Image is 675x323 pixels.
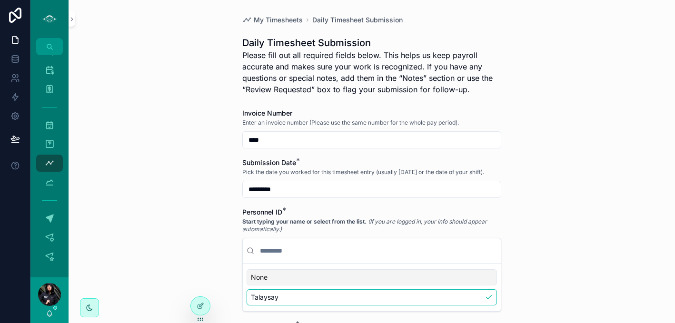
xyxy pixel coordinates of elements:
[312,15,403,25] a: Daily Timesheet Submission
[242,168,484,176] span: Pick the date you worked for this timesheet entry (usually [DATE] or the date of your shift).
[242,218,367,225] strong: Start typing your name or select from the list.
[42,11,57,27] img: App logo
[242,208,282,216] span: Personnel ID
[251,293,278,302] span: Talaysay
[247,269,497,285] div: None
[243,264,501,311] div: Suggestions
[30,55,69,277] div: scrollable content
[242,109,292,117] span: Invoice Number
[242,158,296,166] span: Submission Date
[242,36,501,49] h1: Daily Timesheet Submission
[254,15,303,25] span: My Timesheets
[242,49,501,95] p: Please fill out all required fields below. This helps us keep payroll accurate and makes sure you...
[242,15,303,25] a: My Timesheets
[242,218,487,233] em: (If you are logged in, your info should appear automatically.)
[242,119,459,127] span: Enter an invoice number (Please use the same number for the whole pay period).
